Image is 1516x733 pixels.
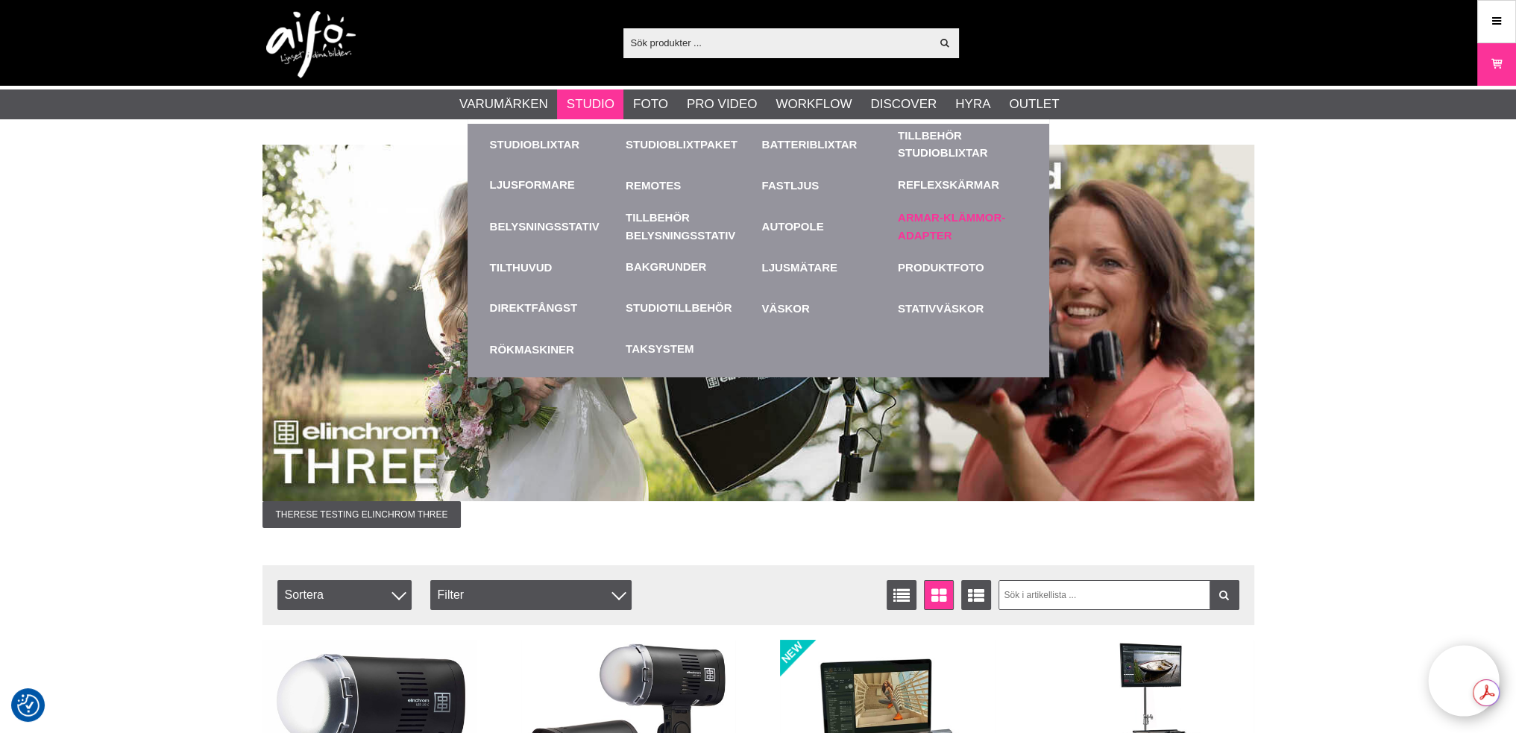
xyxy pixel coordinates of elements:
a: Listvisning [887,580,916,610]
a: Belysningsstativ [490,206,619,247]
span: Therese testing Elinchrom THREE [262,501,462,528]
a: Foto [633,95,668,114]
a: Annons:010 banner-elin-three-blendning-1390x500.jpgTherese testing Elinchrom THREE [262,145,1254,528]
a: Produktfoto [898,247,1027,288]
a: Varumärken [459,95,548,114]
a: Pro Video [687,95,757,114]
button: Samtyckesinställningar [17,692,40,719]
a: Fastljus [762,165,891,206]
a: Fönstervisning [924,580,954,610]
a: Studiotillbehör [626,300,732,317]
a: Hyra [955,95,990,114]
a: Studioblixtpaket [626,124,755,165]
a: Autopole [762,206,891,247]
img: Annons:010 banner-elin-three-blendning-1390x500.jpg [262,145,1254,501]
a: Väskor [762,288,891,329]
img: logo.png [266,11,356,78]
span: Sortera [277,580,412,610]
a: Tillbehör Studioblixtar [898,128,1027,161]
a: Reflexskärmar [898,177,999,194]
a: Armar-Klämmor-Adapter [898,206,1027,247]
a: Taksystem [626,341,693,358]
a: Rökmaskiner [490,329,619,370]
a: Studioblixtar [490,124,619,165]
a: Stativväskor [898,288,1027,329]
a: Tilthuvud [490,247,619,288]
a: Discover [870,95,937,114]
a: Bakgrunder [626,259,706,276]
img: Revisit consent button [17,694,40,717]
a: Ljusmätare [762,247,891,288]
div: Filter [430,580,632,610]
a: Batteriblixtar [762,124,891,165]
a: Ljusformare [490,177,575,194]
a: Direktfångst [490,300,578,317]
a: Remotes [626,165,755,206]
a: Filtrera [1210,580,1239,610]
a: Outlet [1009,95,1059,114]
a: Tillbehör Belysningsstativ [626,206,755,247]
a: Utökad listvisning [961,580,991,610]
a: Studio [567,95,614,114]
a: Workflow [776,95,852,114]
input: Sök i artikellista ... [998,580,1239,610]
input: Sök produkter ... [623,31,931,54]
